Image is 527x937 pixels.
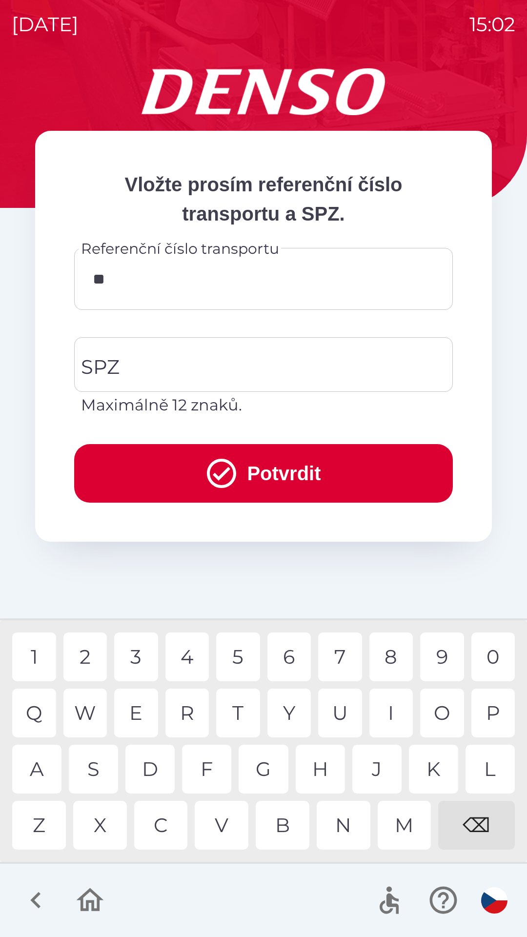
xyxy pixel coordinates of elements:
[74,170,453,228] p: Vložte prosím referenční číslo transportu a SPZ.
[35,68,492,115] img: Logo
[12,10,79,39] p: [DATE]
[481,887,507,914] img: cs flag
[81,238,279,259] label: Referenční číslo transportu
[74,444,453,503] button: Potvrdit
[469,10,515,39] p: 15:02
[81,393,446,417] p: Maximálně 12 znaků.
